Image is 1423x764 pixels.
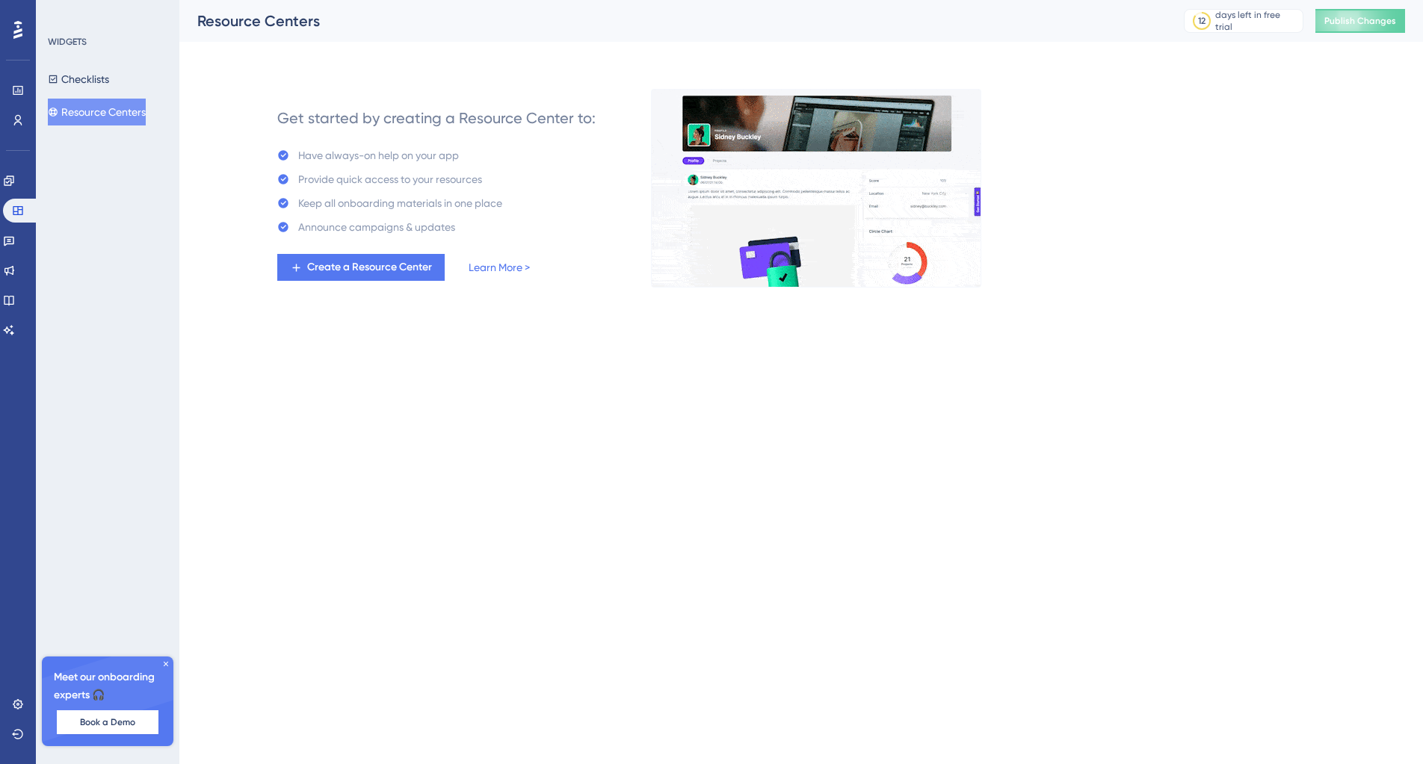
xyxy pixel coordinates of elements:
[57,710,158,734] button: Book a Demo
[277,108,596,128] div: Get started by creating a Resource Center to:
[307,258,432,276] span: Create a Resource Center
[1324,15,1396,27] span: Publish Changes
[298,170,482,188] div: Provide quick access to your resources
[298,146,459,164] div: Have always-on help on your app
[277,254,445,281] button: Create a Resource Center
[1198,15,1206,27] div: 12
[48,36,87,48] div: WIDGETS
[469,258,530,276] a: Learn More >
[80,716,135,728] span: Book a Demo
[651,89,981,288] img: 0356d1974f90e2cc51a660023af54dec.gif
[48,66,109,93] button: Checklists
[197,10,1146,31] div: Resource Centers
[298,218,455,236] div: Announce campaigns & updates
[54,668,161,704] span: Meet our onboarding experts 🎧
[1215,9,1298,33] div: days left in free trial
[298,194,502,212] div: Keep all onboarding materials in one place
[48,99,146,125] button: Resource Centers
[1315,9,1405,33] button: Publish Changes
